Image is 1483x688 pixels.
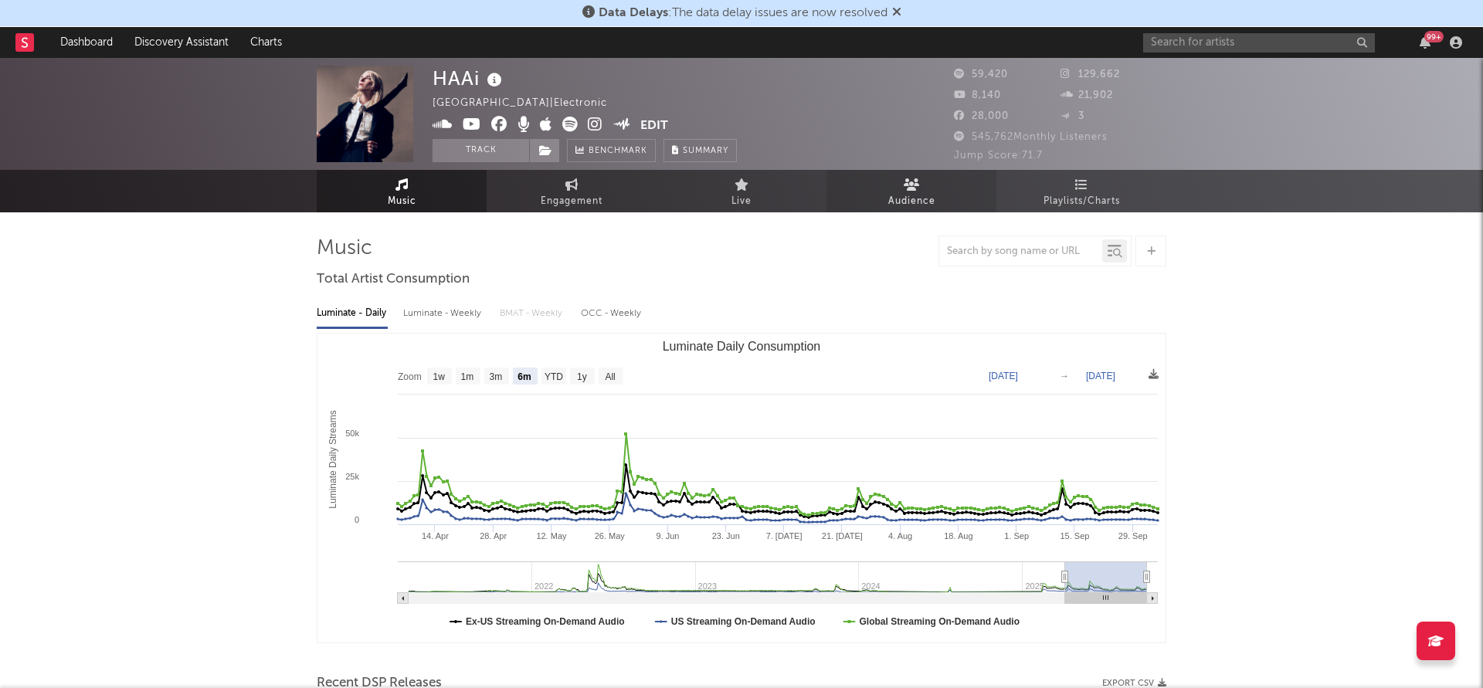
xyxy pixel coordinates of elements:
[989,371,1018,381] text: [DATE]
[595,531,626,541] text: 26. May
[954,69,1008,80] span: 59,420
[1118,531,1148,541] text: 29. Sep
[355,515,359,524] text: 0
[657,170,826,212] a: Live
[1060,371,1069,381] text: →
[239,27,293,58] a: Charts
[671,616,816,627] text: US Streaming On-Demand Audio
[433,139,529,162] button: Track
[1424,31,1444,42] div: 99 +
[589,142,647,161] span: Benchmark
[888,531,912,541] text: 4. Aug
[996,170,1166,212] a: Playlists/Charts
[581,300,643,327] div: OCC - Weekly
[954,90,1001,100] span: 8,140
[1102,679,1166,688] button: Export CSV
[1044,192,1120,211] span: Playlists/Charts
[663,139,737,162] button: Summary
[712,531,740,541] text: 23. Jun
[422,531,449,541] text: 14. Apr
[663,340,821,353] text: Luminate Daily Consumption
[892,7,901,19] span: Dismiss
[567,139,656,162] a: Benchmark
[605,371,615,382] text: All
[731,192,752,211] span: Live
[518,371,531,382] text: 6m
[766,531,803,541] text: 7. [DATE]
[1086,371,1115,381] text: [DATE]
[541,192,602,211] span: Engagement
[317,300,388,327] div: Luminate - Daily
[822,531,863,541] text: 21. [DATE]
[954,151,1043,161] span: Jump Score: 71.7
[1060,111,1084,121] span: 3
[124,27,239,58] a: Discovery Assistant
[317,334,1166,642] svg: Luminate Daily Consumption
[1060,90,1113,100] span: 21,902
[317,270,470,289] span: Total Artist Consumption
[954,132,1108,142] span: 545,762 Monthly Listeners
[433,94,625,113] div: [GEOGRAPHIC_DATA] | Electronic
[388,192,416,211] span: Music
[1420,36,1430,49] button: 99+
[640,117,668,136] button: Edit
[345,429,359,438] text: 50k
[545,371,563,382] text: YTD
[480,531,507,541] text: 28. Apr
[599,7,887,19] span: : The data delay issues are now resolved
[317,170,487,212] a: Music
[536,531,567,541] text: 12. May
[433,66,506,91] div: HAAi
[1143,33,1375,53] input: Search for artists
[944,531,972,541] text: 18. Aug
[1004,531,1029,541] text: 1. Sep
[403,300,484,327] div: Luminate - Weekly
[49,27,124,58] a: Dashboard
[657,531,680,541] text: 9. Jun
[826,170,996,212] a: Audience
[490,371,503,382] text: 3m
[345,472,359,481] text: 25k
[888,192,935,211] span: Audience
[466,616,625,627] text: Ex-US Streaming On-Demand Audio
[577,371,587,382] text: 1y
[954,111,1009,121] span: 28,000
[433,371,446,382] text: 1w
[939,246,1102,258] input: Search by song name or URL
[398,371,422,382] text: Zoom
[487,170,657,212] a: Engagement
[327,410,338,508] text: Luminate Daily Streams
[1060,69,1120,80] span: 129,662
[859,616,1020,627] text: Global Streaming On-Demand Audio
[461,371,474,382] text: 1m
[1060,531,1089,541] text: 15. Sep
[683,147,728,155] span: Summary
[599,7,668,19] span: Data Delays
